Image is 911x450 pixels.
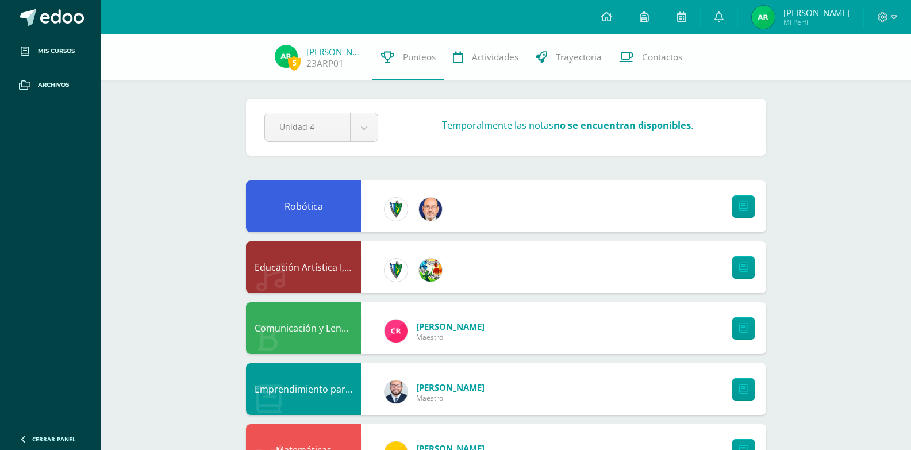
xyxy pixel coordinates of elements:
[783,17,850,27] span: Mi Perfil
[385,259,408,282] img: 9f174a157161b4ddbe12118a61fed988.png
[403,51,436,63] span: Punteos
[416,321,485,332] span: [PERSON_NAME]
[442,119,693,132] h3: Temporalmente las notas .
[527,34,610,80] a: Trayectoria
[385,198,408,221] img: 9f174a157161b4ddbe12118a61fed988.png
[642,51,682,63] span: Contactos
[306,57,344,70] a: 23ARP01
[288,56,301,70] span: 5
[246,180,361,232] div: Robótica
[275,45,298,68] img: f9be7f22a6404b4052d7942012a20df2.png
[38,47,75,56] span: Mis cursos
[752,6,775,29] img: f9be7f22a6404b4052d7942012a20df2.png
[444,34,527,80] a: Actividades
[416,393,485,403] span: Maestro
[38,80,69,90] span: Archivos
[279,113,336,140] span: Unidad 4
[472,51,518,63] span: Actividades
[610,34,691,80] a: Contactos
[556,51,602,63] span: Trayectoria
[372,34,444,80] a: Punteos
[419,259,442,282] img: 159e24a6ecedfdf8f489544946a573f0.png
[265,113,378,141] a: Unidad 4
[385,320,408,343] img: ab28fb4d7ed199cf7a34bbef56a79c5b.png
[553,119,691,132] strong: no se encuentran disponibles
[419,198,442,221] img: 6b7a2a75a6c7e6282b1a1fdce061224c.png
[385,380,408,403] img: eaa624bfc361f5d4e8a554d75d1a3cf6.png
[416,332,485,342] span: Maestro
[9,34,92,68] a: Mis cursos
[246,241,361,293] div: Educación Artística I, Música y Danza
[306,46,364,57] a: [PERSON_NAME]
[246,302,361,354] div: Comunicación y Lenguaje, Idioma Español
[416,382,485,393] span: [PERSON_NAME]
[783,7,850,18] span: [PERSON_NAME]
[246,363,361,415] div: Emprendimiento para la Productividad
[9,68,92,102] a: Archivos
[32,435,76,443] span: Cerrar panel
